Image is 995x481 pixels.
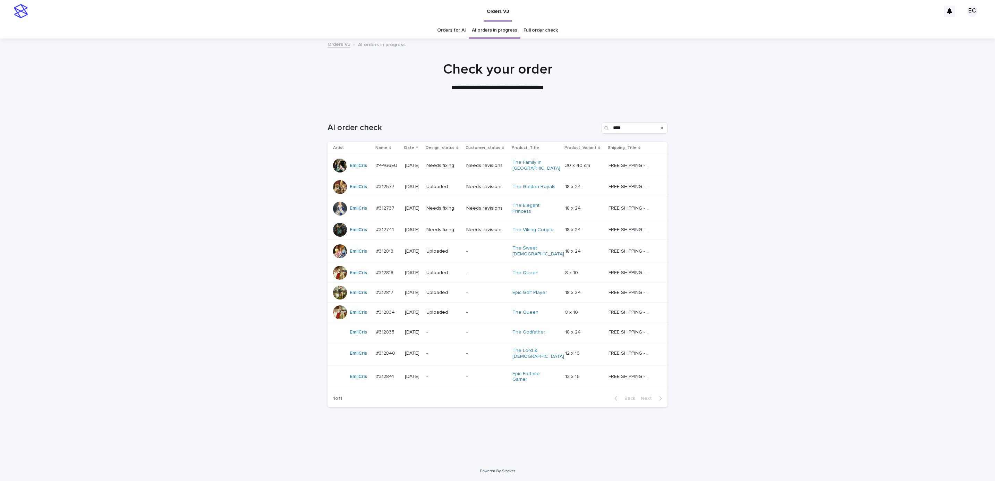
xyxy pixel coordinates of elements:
p: FREE SHIPPING - preview in 1-2 business days, after your approval delivery will take 5-10 b.d. [609,349,653,356]
p: #312834 [376,308,396,315]
tr: EmilCris #312841#312841 [DATE]--Epic Fortnite Gamer 12 x 1612 x 16 FREE SHIPPING - preview in 1-2... [328,365,667,388]
p: 18 x 24 [565,183,582,190]
tr: EmilCris #312817#312817 [DATE]Uploaded-Epic Golf Player 18 x 2418 x 24 FREE SHIPPING - preview in... [328,282,667,302]
p: [DATE] [405,227,421,233]
p: AI orders in progress [358,40,406,48]
tr: EmilCris #312835#312835 [DATE]--The Godfather 18 x 2418 x 24 FREE SHIPPING - preview in 1-2 busin... [328,322,667,342]
a: EmilCris [350,374,367,380]
p: Customer_status [466,144,500,152]
a: Powered By Stacker [480,469,515,473]
a: The Queen [512,310,538,315]
button: Back [609,395,638,402]
p: #312741 [376,226,395,233]
p: #312835 [376,328,396,335]
p: 18 x 24 [565,247,582,254]
p: [DATE] [405,374,421,380]
tr: EmilCris #312741#312741 [DATE]Needs fixingNeeds revisionsThe Viking Couple 18 x 2418 x 24 FREE SH... [328,220,667,240]
p: Uploaded [426,184,461,190]
a: The Elegant Princess [512,203,556,214]
button: Next [638,395,667,402]
tr: EmilCris #312577#312577 [DATE]UploadedNeeds revisionsThe Golden Royals 18 x 2418 x 24 FREE SHIPPI... [328,177,667,197]
a: The Golden Royals [512,184,555,190]
a: EmilCris [350,290,367,296]
p: [DATE] [405,290,421,296]
a: EmilCris [350,205,367,211]
a: EmilCris [350,310,367,315]
p: [DATE] [405,184,421,190]
p: Product_Title [512,144,539,152]
p: 8 x 10 [565,308,579,315]
p: [DATE] [405,248,421,254]
tr: EmilCris #312834#312834 [DATE]Uploaded-The Queen 8 x 108 x 10 FREE SHIPPING - preview in 1-2 busi... [328,302,667,322]
p: Needs revisions [466,184,507,190]
p: FREE SHIPPING - preview in 1-2 business days, after your approval delivery will take 5-10 b.d. [609,204,653,211]
p: Artist [333,144,344,152]
input: Search [602,123,667,134]
a: Epic Fortnite Gamer [512,371,556,383]
a: Full order check [524,22,558,39]
p: Needs revisions [466,205,507,211]
p: - [466,329,507,335]
p: - [466,248,507,254]
p: FREE SHIPPING - preview in 1-2 business days, after your approval delivery will take 5-10 b.d. [609,372,653,380]
p: Uploaded [426,248,461,254]
p: #312813 [376,247,395,254]
a: The Godfather [512,329,545,335]
span: Next [641,396,656,401]
p: 18 x 24 [565,288,582,296]
p: Uploaded [426,290,461,296]
p: #312577 [376,183,396,190]
p: - [466,290,507,296]
p: - [426,329,461,335]
tr: EmilCris #312818#312818 [DATE]Uploaded-The Queen 8 x 108 x 10 FREE SHIPPING - preview in 1-2 busi... [328,263,667,282]
p: Uploaded [426,310,461,315]
img: stacker-logo-s-only.png [14,4,28,18]
a: The Sweet [DEMOGRAPHIC_DATA] [512,245,564,257]
a: The Family in [GEOGRAPHIC_DATA] [512,160,560,171]
h1: AI order check [328,123,599,133]
p: [DATE] [405,270,421,276]
p: Needs fixing [426,227,461,233]
h1: Check your order [328,61,667,78]
p: 18 x 24 [565,328,582,335]
p: Shipping_Title [608,144,637,152]
p: FREE SHIPPING - preview in 1-2 business days, after your approval delivery will take 5-10 b.d. [609,308,653,315]
tr: EmilCris #4466EU#4466EU [DATE]Needs fixingNeeds revisionsThe Family in [GEOGRAPHIC_DATA] 30 x 40 ... [328,154,667,177]
p: 1 of 1 [328,390,348,407]
p: FREE SHIPPING - preview in 1-2 business days, after your approval delivery will take 5-10 b.d. [609,288,653,296]
p: 18 x 24 [565,204,582,211]
tr: EmilCris #312840#312840 [DATE]--The Lord & [DEMOGRAPHIC_DATA] 12 x 1612 x 16 FREE SHIPPING - prev... [328,342,667,365]
p: Needs revisions [466,163,507,169]
p: - [466,351,507,356]
a: EmilCris [350,163,367,169]
p: 30 x 40 cm [565,161,592,169]
p: [DATE] [405,205,421,211]
a: Orders V3 [328,40,350,48]
p: #312840 [376,349,397,356]
p: Product_Variant [564,144,596,152]
p: [DATE] [405,351,421,356]
a: The Viking Couple [512,227,554,233]
span: Back [620,396,635,401]
a: AI orders in progress [472,22,517,39]
p: Uploaded [426,270,461,276]
p: FREE SHIPPING - preview in 1-2 business days, after your approval delivery will take 5-10 b.d. [609,247,653,254]
p: FREE SHIPPING - preview in 1-2 business days, after your approval delivery will take 5-10 b.d. [609,328,653,335]
p: - [426,374,461,380]
a: EmilCris [350,184,367,190]
p: FREE SHIPPING - preview in 1-2 business days, after your approval delivery will take 6-10 busines... [609,161,653,169]
p: Design_status [426,144,454,152]
a: The Lord & [DEMOGRAPHIC_DATA] [512,348,564,360]
p: Date [404,144,414,152]
p: FREE SHIPPING - preview in 1-2 business days, after your approval delivery will take 5-10 b.d. [609,183,653,190]
p: Needs fixing [426,163,461,169]
p: #312818 [376,269,395,276]
p: Needs fixing [426,205,461,211]
p: 12 x 16 [565,349,581,356]
p: [DATE] [405,163,421,169]
div: EC [967,6,978,17]
p: - [426,351,461,356]
a: EmilCris [350,351,367,356]
p: FREE SHIPPING - preview in 1-2 business days, after your approval delivery will take 5-10 b.d. [609,226,653,233]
